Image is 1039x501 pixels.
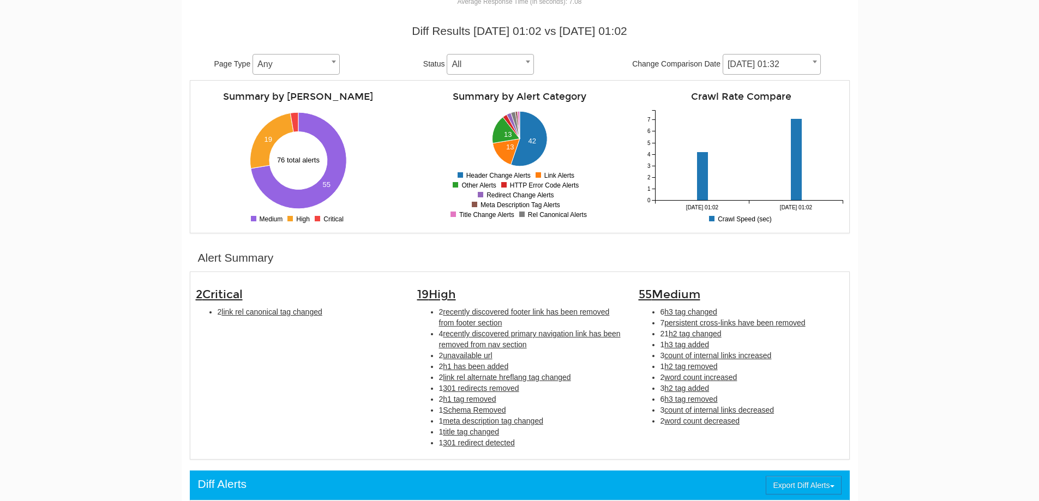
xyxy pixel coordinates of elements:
[97,8,119,17] span: Help
[218,306,401,317] li: 2
[439,306,622,328] li: 2
[443,362,508,371] span: h1 has been added
[443,373,570,382] span: link rel alternate hreflang tag changed
[664,340,709,349] span: h3 tag added
[647,186,650,192] tspan: 1
[439,307,610,327] span: recently discovered footer link has been removed from footer section
[660,361,844,372] li: 1
[443,427,499,436] span: title tag changed
[660,394,844,405] li: 6
[664,318,805,327] span: persistent cross-links have been removed
[196,92,401,102] h4: Summary by [PERSON_NAME]
[660,350,844,361] li: 3
[660,339,844,350] li: 1
[660,383,844,394] li: 3
[443,384,519,393] span: 301 redirects removed
[647,117,650,123] tspan: 7
[253,57,339,72] span: Any
[639,287,700,301] span: 55
[779,204,812,210] tspan: [DATE] 01:02
[660,372,844,383] li: 2
[652,287,700,301] span: Medium
[766,476,841,494] button: Export Diff Alerts
[664,395,717,403] span: h3 tag removed
[439,372,622,383] li: 2
[198,476,247,492] div: Diff Alerts
[660,328,844,339] li: 21
[647,197,650,203] tspan: 0
[447,57,533,72] span: All
[221,307,322,316] span: link rel canonical tag changed
[439,329,621,349] span: recently discovered primary navigation link has been removed from nav section
[443,417,543,425] span: meta description tag changed
[439,437,622,448] li: 1
[202,287,243,301] span: Critical
[664,384,709,393] span: h2 tag added
[669,329,722,338] span: h2 tag changed
[439,426,622,437] li: 1
[647,128,650,134] tspan: 6
[639,92,844,102] h4: Crawl Rate Compare
[423,59,445,68] span: Status
[647,174,650,180] tspan: 2
[417,92,622,102] h4: Summary by Alert Category
[632,59,720,68] span: Change Comparison Date
[198,250,274,266] div: Alert Summary
[443,351,492,360] span: unavailable url
[664,351,771,360] span: count of internal links increased
[253,54,340,75] span: Any
[439,394,622,405] li: 2
[417,287,456,301] span: 19
[647,140,650,146] tspan: 5
[723,54,821,75] span: 09/19/2025 01:32
[664,307,717,316] span: h3 tag changed
[664,406,774,414] span: count of internal links decreased
[277,156,320,164] text: 76 total alerts
[647,152,650,158] tspan: 4
[439,328,622,350] li: 4
[443,438,515,447] span: 301 redirect detected
[439,361,622,372] li: 2
[447,54,534,75] span: All
[429,287,456,301] span: High
[664,417,740,425] span: word count decreased
[723,57,820,72] span: 09/19/2025 01:32
[198,23,842,39] div: Diff Results [DATE] 01:02 vs [DATE] 01:02
[439,350,622,361] li: 2
[660,317,844,328] li: 7
[660,405,844,415] li: 3
[214,59,251,68] span: Page Type
[664,373,737,382] span: word count increased
[439,383,622,394] li: 1
[443,395,496,403] span: h1 tag removed
[660,306,844,317] li: 6
[439,405,622,415] li: 1
[443,406,506,414] span: Schema Removed
[196,287,243,301] span: 2
[647,163,650,169] tspan: 3
[686,204,718,210] tspan: [DATE] 01:02
[664,362,717,371] span: h2 tag removed
[439,415,622,426] li: 1
[660,415,844,426] li: 2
